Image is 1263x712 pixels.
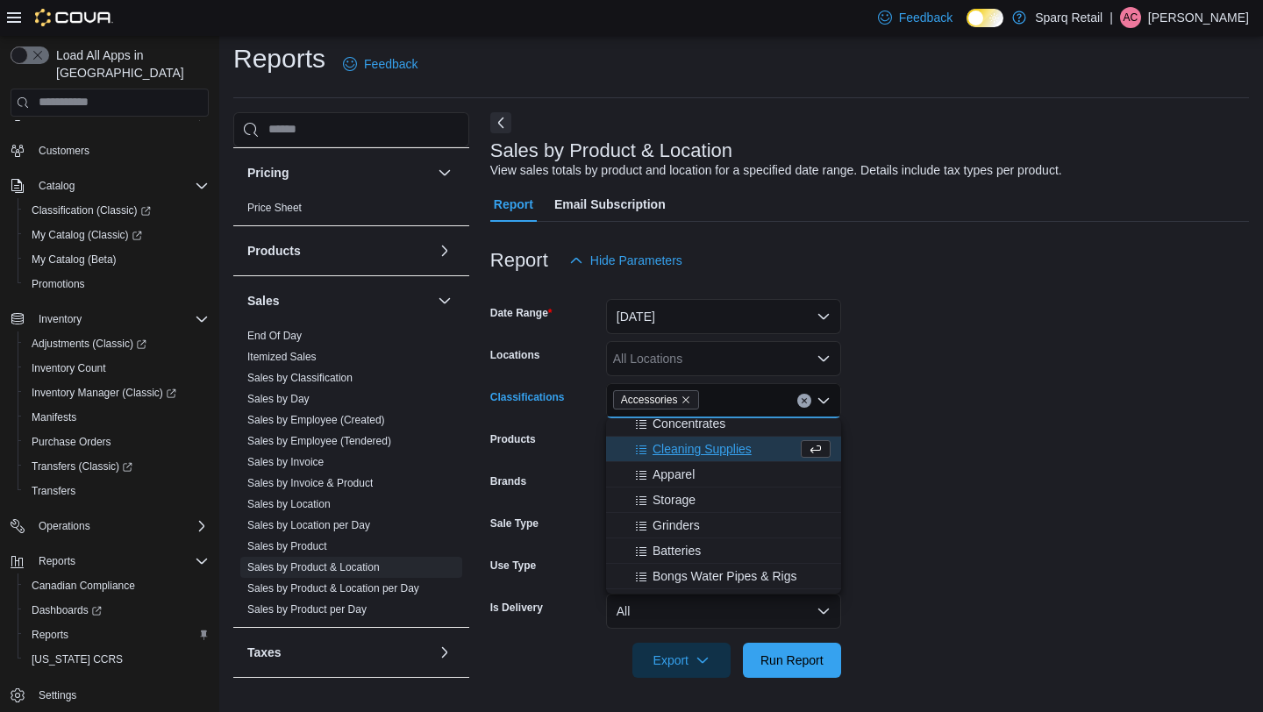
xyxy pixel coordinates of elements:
a: Sales by Product per Day [247,603,367,616]
button: Open list of options [817,352,831,366]
a: Canadian Compliance [25,575,142,596]
span: Hide Parameters [590,252,682,269]
span: Handheld Pipes Bubblers & One-Hitters [653,593,869,610]
span: Inventory Count [25,358,209,379]
p: [PERSON_NAME] [1148,7,1249,28]
a: Sales by Location per Day [247,519,370,531]
button: Catalog [4,174,216,198]
a: Adjustments (Classic) [18,331,216,356]
span: Promotions [32,277,85,291]
button: [US_STATE] CCRS [18,647,216,672]
span: Sales by Product & Location [247,560,380,574]
span: Storage [653,491,696,509]
span: Transfers (Classic) [32,459,132,473]
span: Catalog [39,179,75,193]
span: Purchase Orders [32,435,111,449]
span: [US_STATE] CCRS [32,652,123,666]
button: [DATE] [606,299,841,334]
button: Settings [4,682,216,708]
a: Customers [32,140,96,161]
label: Date Range [490,306,553,320]
button: Products [434,240,455,261]
a: Reports [25,624,75,645]
a: Inventory Manager (Classic) [25,382,183,403]
span: Inventory [39,312,82,326]
button: Inventory [4,307,216,331]
span: Dashboards [25,600,209,621]
span: Manifests [32,410,76,424]
a: Sales by Product & Location [247,561,380,573]
span: Accessories [621,391,678,409]
span: Reports [25,624,209,645]
span: Concentrates [653,415,725,432]
span: Feedback [899,9,953,26]
span: End Of Day [247,329,302,343]
span: Batteries [653,542,701,559]
span: Settings [32,684,209,706]
label: Locations [490,348,540,362]
button: Taxes [434,642,455,663]
button: Manifests [18,405,216,430]
a: Transfers (Classic) [18,454,216,479]
div: View sales totals by product and location for a specified date range. Details include tax types p... [490,161,1062,180]
input: Dark Mode [967,9,1003,27]
a: [US_STATE] CCRS [25,649,130,670]
span: Reports [32,551,209,572]
span: Accessories [613,390,700,409]
button: Inventory [32,309,89,330]
a: Classification (Classic) [25,200,158,221]
span: Purchase Orders [25,431,209,452]
a: Sales by Product [247,540,327,552]
button: Close list of options [817,394,831,408]
button: Storage [606,488,841,513]
a: Settings [32,685,83,706]
label: Classifications [490,390,565,404]
label: Use Type [490,559,536,573]
button: Reports [18,623,216,647]
span: My Catalog (Classic) [32,228,142,242]
span: Inventory [32,309,209,330]
span: Export [643,643,720,678]
span: Sales by Invoice & Product [247,476,373,490]
button: Promotions [18,272,216,296]
span: Sales by Employee (Tendered) [247,434,391,448]
button: Canadian Compliance [18,573,216,598]
button: Handheld Pipes Bubblers & One-Hitters [606,589,841,615]
span: Sales by Location per Day [247,518,370,532]
span: Sales by Product per Day [247,602,367,616]
p: Sparq Retail [1035,7,1102,28]
span: Sales by Product [247,539,327,553]
span: Sales by Location [247,497,331,511]
a: Inventory Manager (Classic) [18,381,216,405]
span: Promotions [25,274,209,295]
span: Transfers (Classic) [25,456,209,477]
button: Hide Parameters [562,243,689,278]
div: Pricing [233,197,469,225]
span: Transfers [25,481,209,502]
span: Transfers [32,484,75,498]
button: Purchase Orders [18,430,216,454]
button: Sales [434,290,455,311]
p: | [1110,7,1113,28]
span: Adjustments (Classic) [25,333,209,354]
a: My Catalog (Classic) [18,223,216,247]
label: Products [490,432,536,446]
span: Feedback [364,55,417,73]
a: Dashboards [18,598,216,623]
button: Remove Accessories from selection in this group [681,395,691,405]
span: Sales by Day [247,392,310,406]
button: Grinders [606,513,841,538]
span: AC [1124,7,1138,28]
span: Adjustments (Classic) [32,337,146,351]
span: My Catalog (Beta) [32,253,117,267]
span: Apparel [653,466,695,483]
span: Run Report [760,651,824,669]
span: Customers [32,139,209,161]
span: Inventory Manager (Classic) [32,386,176,400]
button: Inventory Count [18,356,216,381]
span: Classification (Classic) [32,203,151,217]
span: Manifests [25,407,209,428]
span: Itemized Sales [247,350,317,364]
button: Batteries [606,538,841,564]
div: Sales [233,325,469,627]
